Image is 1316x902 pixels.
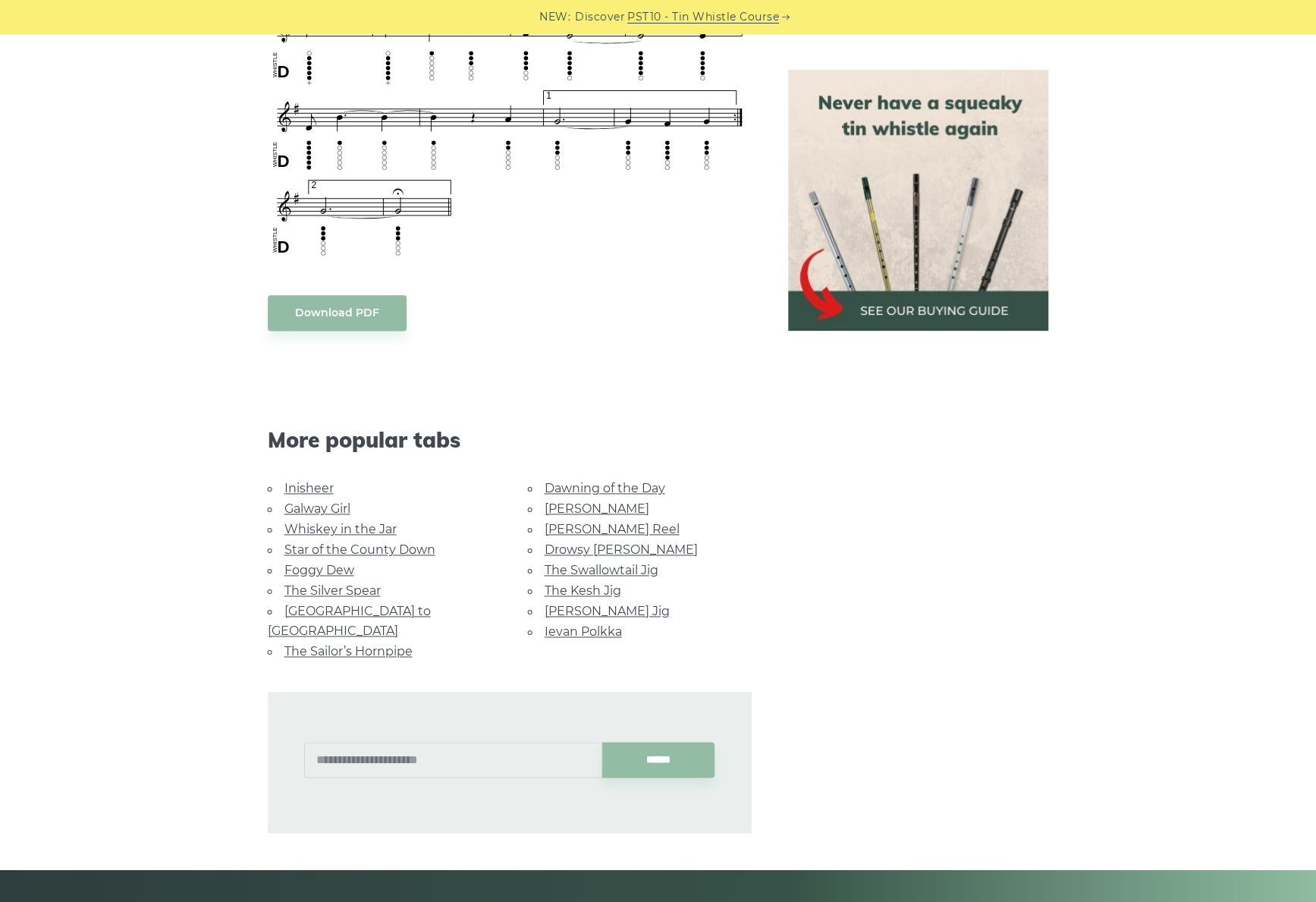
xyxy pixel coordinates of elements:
[545,481,665,495] a: Dawning of the Day
[545,542,698,557] a: Drowsy [PERSON_NAME]
[268,604,431,638] a: [GEOGRAPHIC_DATA] to [GEOGRAPHIC_DATA]
[284,501,350,516] a: Galway Girl
[627,8,779,26] a: PST10 - Tin Whistle Course
[284,644,413,658] a: The Sailor’s Hornpipe
[284,481,334,495] a: Inisheer
[545,583,621,598] a: The Kesh Jig
[284,522,397,536] a: Whiskey in the Jar
[284,542,435,557] a: Star of the County Down
[788,70,1049,331] img: tin whistle buying guide
[545,604,670,618] a: [PERSON_NAME] Jig
[539,8,570,26] span: NEW:
[545,522,680,536] a: [PERSON_NAME] Reel
[284,583,381,598] a: The Silver Spear
[284,563,354,577] a: Foggy Dew
[575,8,625,26] span: Discover
[545,563,658,577] a: The Swallowtail Jig
[545,624,622,639] a: Ievan Polkka
[268,427,752,453] span: More popular tabs
[268,295,407,331] a: Download PDF
[545,501,649,516] a: [PERSON_NAME]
